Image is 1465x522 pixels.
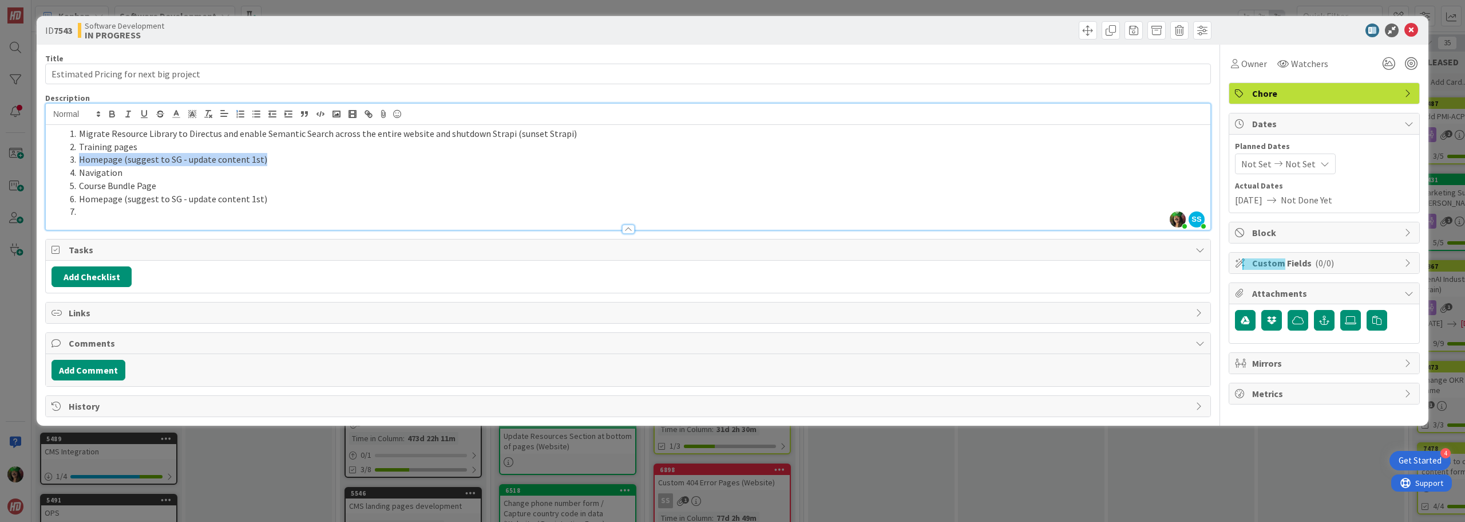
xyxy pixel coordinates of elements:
[54,25,72,36] b: 7543
[65,140,1205,154] li: Training pages
[1170,211,1186,227] img: zMbp8UmSkcuFrGHA6WMwLokxENeDinhm.jpg
[69,399,1190,413] span: History
[69,336,1190,350] span: Comments
[65,153,1205,166] li: Homepage (suggest to SG - update content 1st)
[85,21,164,30] span: Software Development
[1252,356,1399,370] span: Mirrors
[69,243,1190,257] span: Tasks
[1235,193,1262,207] span: [DATE]
[45,23,72,37] span: ID
[1241,57,1267,70] span: Owner
[1252,87,1399,100] span: Chore
[65,127,1205,140] li: Migrate Resource Library to Directus and enable Semantic Search across the entire website and shu...
[1285,157,1316,171] span: Not Set
[1252,226,1399,240] span: Block
[1252,387,1399,401] span: Metrics
[1235,180,1413,192] span: Actual Dates
[1440,448,1451,458] div: 4
[85,30,164,40] b: IN PROGRESS
[65,193,1205,206] li: Homepage (suggest to SG - update content 1st)
[1389,451,1451,470] div: Open Get Started checklist, remaining modules: 4
[1399,455,1442,466] div: Get Started
[1252,117,1399,131] span: Dates
[1252,286,1399,300] span: Attachments
[65,166,1205,179] li: Navigation
[1189,211,1205,227] span: SS
[45,93,90,103] span: Description
[65,179,1205,193] li: Course Bundle Page
[45,53,64,64] label: Title
[1315,257,1334,269] span: ( 0/0 )
[52,266,132,287] button: Add Checklist
[1281,193,1332,207] span: Not Done Yet
[52,360,125,380] button: Add Comment
[1235,140,1413,152] span: Planned Dates
[1291,57,1328,70] span: Watchers
[45,64,1211,84] input: type card name here...
[1252,256,1399,270] span: Custom Fields
[24,2,52,15] span: Support
[1241,157,1272,171] span: Not Set
[69,306,1190,320] span: Links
